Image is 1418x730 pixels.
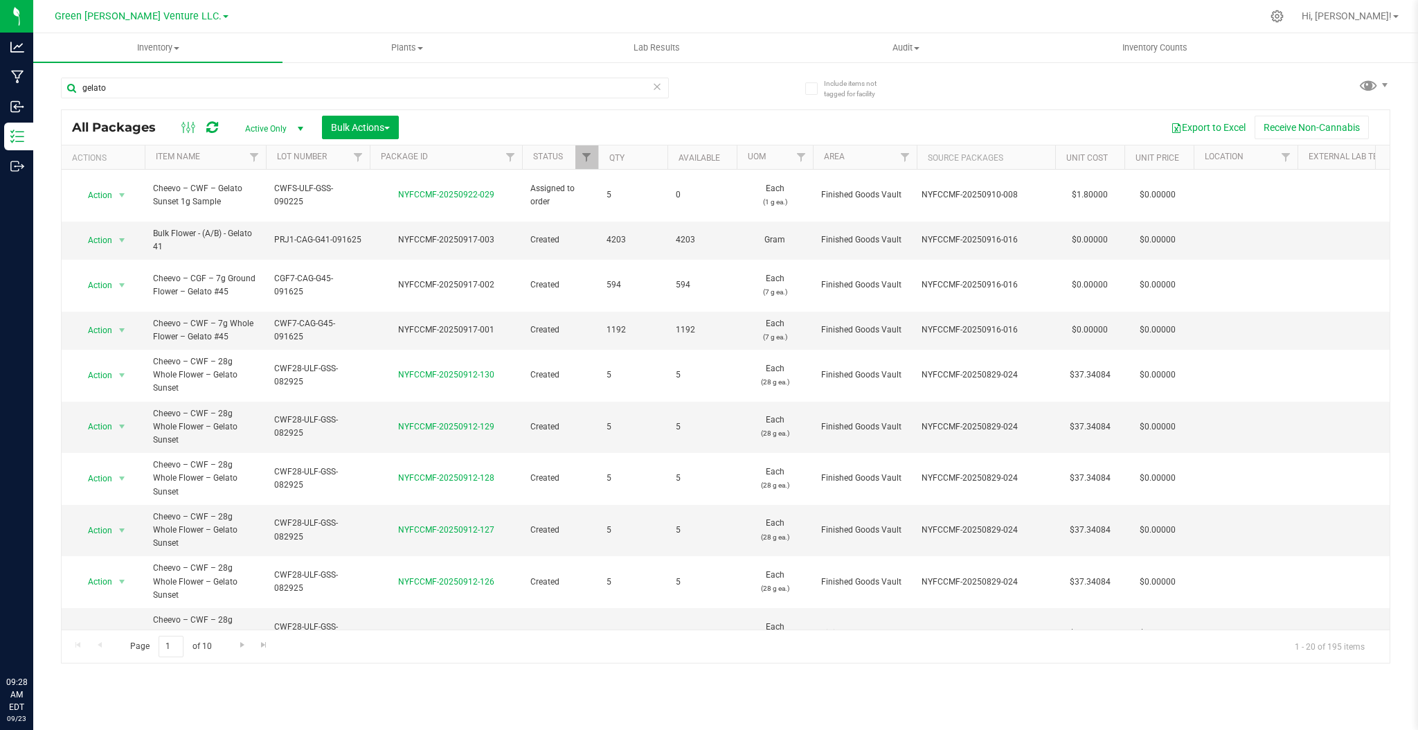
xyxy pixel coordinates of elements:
span: Cheevo – CWF – 7g Whole Flower – Gelato #45 [153,317,258,344]
span: Cheevo – CWF – 28g Whole Flower – Gelato Sunset [153,614,258,654]
a: Unit Cost [1066,153,1108,163]
span: Action [75,469,113,488]
span: CWFS-ULF-GSS-090225 [274,182,361,208]
a: Filter [347,145,370,169]
span: Action [75,276,113,295]
p: (28 g ea.) [745,582,805,595]
span: Cheevo – CWF – 28g Whole Flower – Gelato Sunset [153,510,258,551]
p: (1 g ea.) [745,195,805,208]
span: Each [745,413,805,440]
span: 5 [676,627,728,640]
div: NYFCCMF-20250917-002 [368,278,524,292]
span: Each [745,621,805,647]
div: Value 1: NYFCCMF-20250829-024 [922,576,1051,589]
td: $37.34084 [1055,608,1124,660]
a: Filter [243,145,266,169]
a: Plants [282,33,532,62]
span: select [114,366,131,385]
span: 1 - 20 of 195 items [1284,636,1376,657]
p: (7 g ea.) [745,285,805,299]
span: $0.00000 [1133,185,1183,205]
span: All Packages [72,120,170,135]
span: Created [530,472,590,485]
span: $0.00000 [1133,417,1183,437]
span: Action [75,521,113,540]
a: Filter [1275,145,1298,169]
span: Each [745,517,805,543]
span: Include items not tagged for facility [824,78,893,99]
span: Created [530,233,590,247]
span: select [114,276,131,295]
span: 5 [607,524,659,537]
span: 5 [607,472,659,485]
p: (28 g ea.) [745,375,805,389]
a: NYFCCMF-20250912-127 [398,525,494,535]
span: Inventory Counts [1104,42,1206,54]
a: Qty [609,153,625,163]
span: CWF28-ULF-GSS-082925 [274,517,361,543]
input: Search Package ID, Item Name, SKU, Lot or Part Number... [61,78,669,98]
span: 594 [607,278,659,292]
div: Value 1: NYFCCMF-20250910-008 [922,188,1051,202]
span: 5 [676,576,728,589]
a: Area [824,152,845,161]
span: 1192 [607,323,659,337]
span: Action [75,186,113,205]
span: 5 [676,420,728,434]
input: 1 [159,636,183,657]
div: Manage settings [1268,10,1286,23]
td: $0.00000 [1055,222,1124,260]
span: 5 [607,188,659,202]
a: Available [679,153,720,163]
span: Finished Goods Vault [821,278,908,292]
span: Action [75,231,113,250]
span: Lab Results [615,42,699,54]
span: Created [530,323,590,337]
td: $37.34084 [1055,556,1124,608]
span: $0.00000 [1133,572,1183,592]
iframe: Resource center unread badge [41,617,57,634]
span: select [114,231,131,250]
inline-svg: Manufacturing [10,70,24,84]
span: Finished Goods Vault [821,323,908,337]
td: $0.00000 [1055,312,1124,350]
span: Created [530,576,590,589]
span: Action [75,417,113,436]
span: Action [75,624,113,643]
span: 5 [607,576,659,589]
div: Value 1: NYFCCMF-20250916-016 [922,233,1051,247]
span: 5 [607,368,659,382]
span: Page of 10 [118,636,223,657]
span: $0.00000 [1133,468,1183,488]
span: Clear [652,78,662,96]
span: CWF28-ULF-GSS-082925 [274,465,361,492]
span: Bulk Actions [331,122,390,133]
div: Value 1: NYFCCMF-20250829-024 [922,368,1051,382]
div: Value 1: NYFCCMF-20250829-024 [922,524,1051,537]
span: Audit [782,42,1030,54]
span: Each [745,362,805,389]
span: Bulk Flower - (A/B) - Gelato 41 [153,227,258,253]
span: 5 [676,472,728,485]
div: Value 1: NYFCCMF-20250829-024 [922,627,1051,640]
span: Finished Goods Vault [821,524,908,537]
span: Cheevo – CGF – 7g Ground Flower – Gelato #45 [153,272,258,299]
span: Plants [283,42,531,54]
p: (28 g ea.) [745,479,805,492]
span: $0.00000 [1133,365,1183,385]
span: 594 [676,278,728,292]
span: Cheevo – CWF – Gelato Sunset 1g Sample [153,182,258,208]
span: Finished Goods Vault [821,576,908,589]
span: Finished Goods Vault [821,368,908,382]
span: Each [745,272,805,299]
span: Finished Goods Vault [821,188,908,202]
a: Package ID [381,152,428,161]
a: UOM [748,152,766,161]
a: Filter [894,145,917,169]
div: Value 1: NYFCCMF-20250829-024 [922,472,1051,485]
span: 4203 [607,233,659,247]
a: Lot Number [277,152,327,161]
p: (28 g ea.) [745,427,805,440]
span: 1192 [676,323,728,337]
div: NYFCCMF-20250917-003 [368,233,524,247]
